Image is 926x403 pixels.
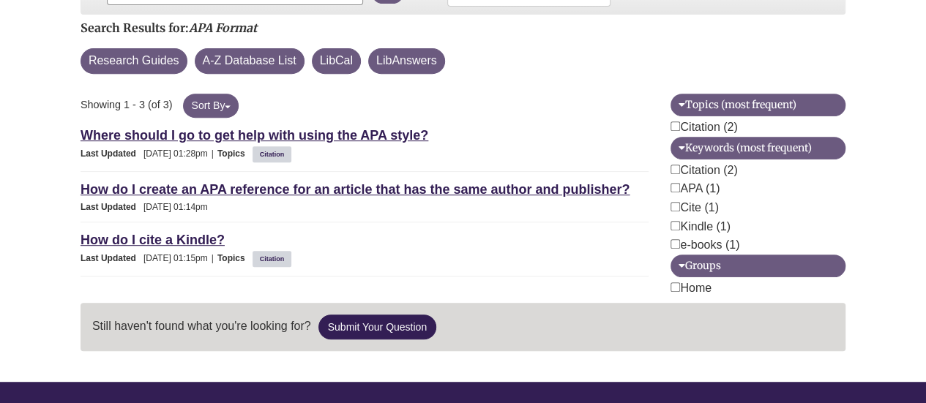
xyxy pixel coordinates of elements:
a: Submit Your Question [318,315,436,339]
span: | [208,253,217,263]
span: | [208,148,217,159]
button: Topics (most frequent) [671,94,845,116]
input: e-books (1) [671,239,680,249]
button: LibCal [312,48,361,74]
label: Citation (2) [671,118,737,137]
span: Topics [217,148,253,159]
label: APA (1) [671,179,720,198]
span: Last Updated [81,253,143,263]
a: Citation [258,146,287,162]
label: Cite (1) [671,198,718,217]
button: Research Guides [81,48,187,74]
span: [DATE] 01:28pm [81,148,208,159]
label: Kindle (1) [671,217,730,236]
a: Citation [258,251,287,267]
span: Last Updated [81,202,143,212]
span: [DATE] 01:15pm [81,253,208,263]
button: Sort By [183,94,239,118]
input: Kindle (1) [671,221,680,230]
ul: Topics [253,148,296,159]
h2: Search Results for: [81,22,845,34]
label: e-books (1) [671,236,739,255]
span: Showing 1 - 3 (of 3) [81,99,173,111]
p: Still haven't found what you're looking for? [81,303,845,351]
span: Last Updated [81,148,143,159]
input: APA (1) [671,183,680,192]
span: [DATE] 01:14pm [81,202,208,212]
button: LibAnswers [368,48,445,74]
a: How do I create an APA reference for an article that has the same author and publisher? [81,182,630,197]
em: APA Format [189,20,257,35]
ul: Topics [253,253,296,263]
button: A-Z Database List [195,48,305,74]
input: Cite (1) [671,202,680,211]
span: Topics [217,253,253,263]
label: Citation (2) [671,161,737,180]
a: How do I cite a Kindle? [81,233,225,247]
button: Keywords (most frequent) [671,137,845,159]
a: Where should I go to get help with using the APA style? [81,128,428,143]
input: Citation (2) [671,121,680,131]
button: Groups [671,255,845,277]
input: Home [671,282,680,292]
input: Citation (2) [671,165,680,174]
label: Home [671,279,712,298]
